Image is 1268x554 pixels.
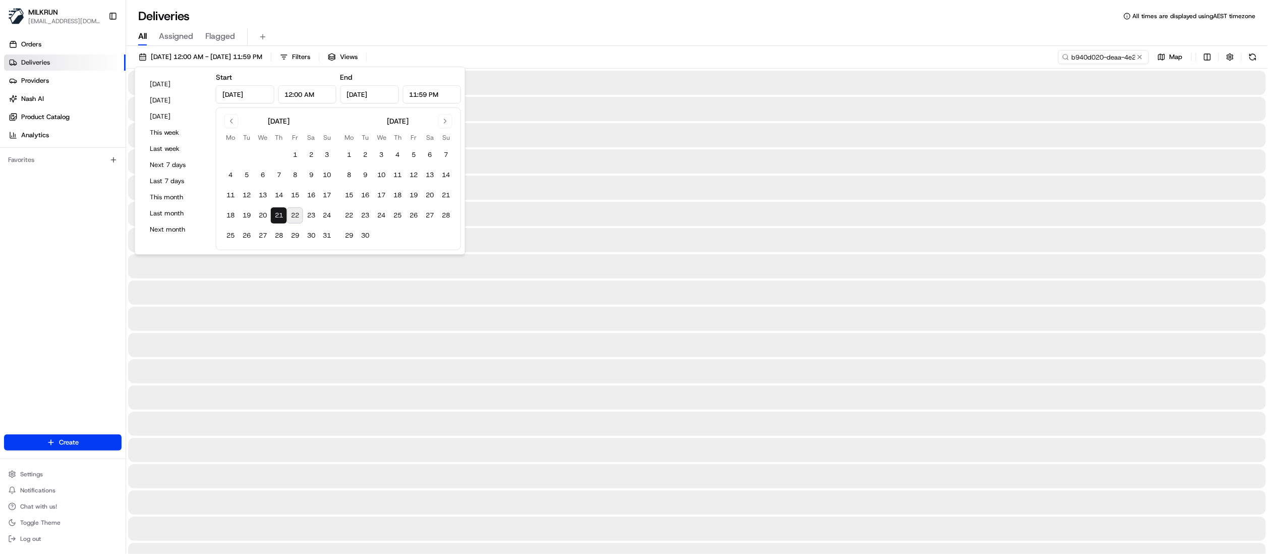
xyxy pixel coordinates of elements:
span: All [138,30,147,42]
button: Last month [145,206,206,220]
input: Time [278,85,336,103]
th: Monday [341,132,358,143]
button: 18 [390,187,406,203]
input: Time [402,85,461,103]
span: Deliveries [21,58,50,67]
button: 8 [341,167,358,183]
button: Notifications [4,483,122,497]
button: 23 [358,207,374,224]
button: Refresh [1246,50,1260,64]
label: End [340,73,353,82]
button: This week [145,126,206,140]
span: Toggle Theme [20,519,61,527]
button: 11 [222,187,239,203]
button: 5 [239,167,255,183]
button: Create [4,434,122,451]
button: 21 [271,207,287,224]
button: 7 [271,167,287,183]
button: 19 [239,207,255,224]
button: 16 [358,187,374,203]
span: All times are displayed using AEST timezone [1133,12,1256,20]
button: [DATE] [145,77,206,91]
th: Wednesday [255,132,271,143]
button: 5 [406,147,422,163]
img: MILKRUN [8,8,24,24]
div: [DATE] [268,116,290,126]
button: [DATE] [145,109,206,124]
button: 4 [390,147,406,163]
div: Favorites [4,152,122,168]
span: Chat with us! [20,503,57,511]
span: Create [59,438,79,447]
th: Sunday [438,132,454,143]
button: 4 [222,167,239,183]
span: Filters [292,52,310,62]
input: Date [340,85,399,103]
th: Saturday [303,132,319,143]
button: 1 [287,147,303,163]
button: [DATE] 12:00 AM - [DATE] 11:59 PM [134,50,267,64]
input: Date [216,85,274,103]
button: 1 [341,147,358,163]
button: 28 [438,207,454,224]
button: Map [1153,50,1187,64]
span: Views [340,52,358,62]
button: 27 [255,228,271,244]
button: 14 [271,187,287,203]
button: Next 7 days [145,158,206,172]
button: Log out [4,532,122,546]
button: 6 [422,147,438,163]
th: Thursday [390,132,406,143]
button: Filters [275,50,315,64]
a: Providers [4,73,126,89]
button: 27 [422,207,438,224]
span: Nash AI [21,94,44,103]
button: 2 [303,147,319,163]
button: 6 [255,167,271,183]
label: Start [216,73,232,82]
button: 30 [358,228,374,244]
span: Notifications [20,486,55,494]
button: 26 [406,207,422,224]
button: MILKRUN [28,7,58,17]
button: 7 [438,147,454,163]
a: Orders [4,36,126,52]
button: 17 [319,187,335,203]
span: [EMAIL_ADDRESS][DOMAIN_NAME] [28,17,100,25]
button: 10 [374,167,390,183]
span: Product Catalog [21,113,70,122]
button: This month [145,190,206,204]
button: Go to next month [438,114,452,128]
button: 9 [358,167,374,183]
button: 19 [406,187,422,203]
button: 22 [341,207,358,224]
th: Friday [406,132,422,143]
button: Last week [145,142,206,156]
button: Last 7 days [145,174,206,188]
button: 24 [319,207,335,224]
span: Providers [21,76,49,85]
button: 8 [287,167,303,183]
span: Orders [21,40,41,49]
button: 29 [287,228,303,244]
th: Tuesday [358,132,374,143]
button: 12 [406,167,422,183]
button: 10 [319,167,335,183]
a: Nash AI [4,91,126,107]
button: 25 [390,207,406,224]
button: 16 [303,187,319,203]
button: 21 [438,187,454,203]
button: 18 [222,207,239,224]
button: Next month [145,223,206,237]
button: 2 [358,147,374,163]
button: 20 [422,187,438,203]
button: Views [323,50,362,64]
span: Settings [20,470,43,478]
span: [DATE] 12:00 AM - [DATE] 11:59 PM [151,52,262,62]
button: MILKRUNMILKRUN[EMAIL_ADDRESS][DOMAIN_NAME] [4,4,104,28]
th: Sunday [319,132,335,143]
span: Map [1170,52,1183,62]
span: Log out [20,535,41,543]
th: Monday [222,132,239,143]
